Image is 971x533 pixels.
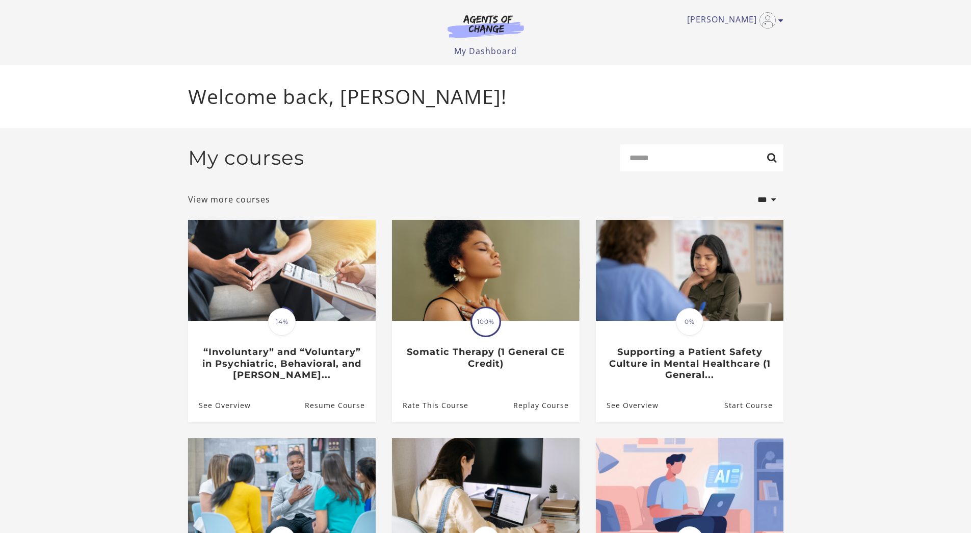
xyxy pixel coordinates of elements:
h3: “Involuntary” and “Voluntary” in Psychiatric, Behavioral, and [PERSON_NAME]... [199,346,364,381]
a: “Involuntary” and “Voluntary” in Psychiatric, Behavioral, and Menta...: Resume Course [304,389,375,422]
span: 14% [268,308,296,336]
img: Agents of Change Logo [437,14,535,38]
a: Supporting a Patient Safety Culture in Mental Healthcare (1 General...: Resume Course [724,389,783,422]
a: “Involuntary” and “Voluntary” in Psychiatric, Behavioral, and Menta...: See Overview [188,389,251,422]
a: View more courses [188,193,270,206]
a: Somatic Therapy (1 General CE Credit): Resume Course [513,389,579,422]
h3: Somatic Therapy (1 General CE Credit) [403,346,568,369]
p: Welcome back, [PERSON_NAME]! [188,82,783,112]
h2: My courses [188,146,304,170]
a: Supporting a Patient Safety Culture in Mental Healthcare (1 General...: See Overview [596,389,659,422]
span: 100% [472,308,500,336]
span: 0% [676,308,703,336]
a: Toggle menu [687,12,778,29]
a: My Dashboard [454,45,517,57]
a: Somatic Therapy (1 General CE Credit): Rate This Course [392,389,468,422]
h3: Supporting a Patient Safety Culture in Mental Healthcare (1 General... [607,346,772,381]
